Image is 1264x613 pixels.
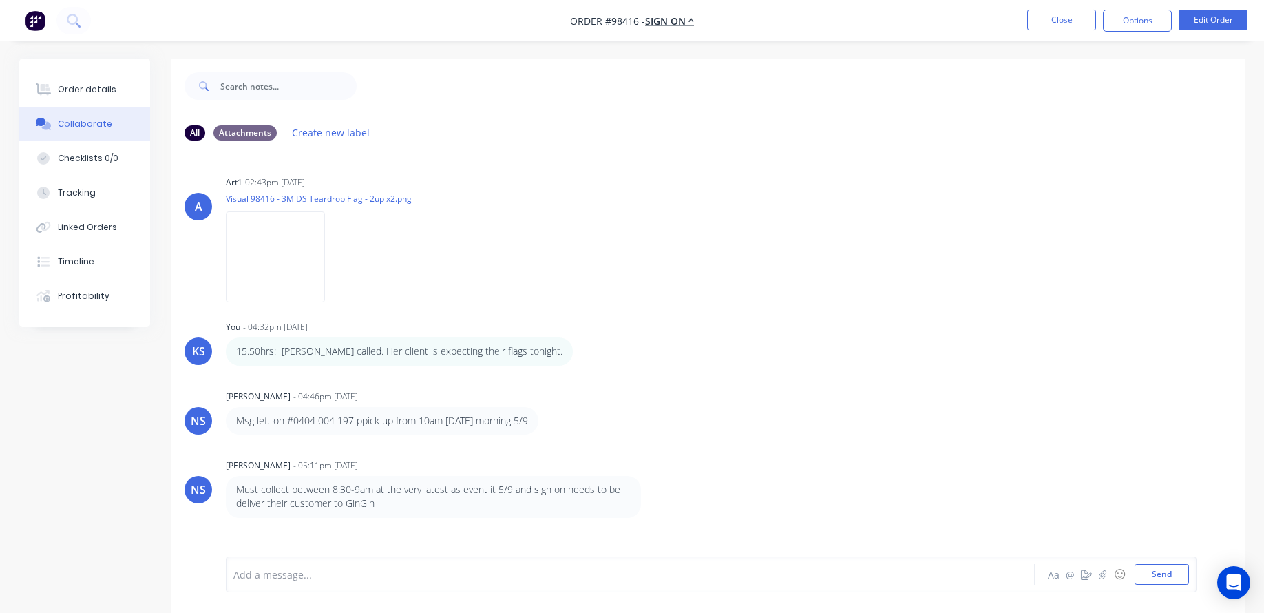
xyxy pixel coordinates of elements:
[226,391,291,403] div: [PERSON_NAME]
[191,413,206,429] div: NS
[195,198,202,215] div: A
[1217,566,1250,599] div: Open Intercom Messenger
[226,459,291,472] div: [PERSON_NAME]
[1027,10,1096,30] button: Close
[285,123,377,142] button: Create new label
[19,245,150,279] button: Timeline
[1135,564,1189,585] button: Send
[58,187,96,199] div: Tracking
[226,176,242,189] div: art1
[19,141,150,176] button: Checklists 0/0
[19,279,150,313] button: Profitability
[1111,566,1128,583] button: ☺
[226,193,412,205] p: Visual 98416 - 3M DS Teardrop Flag - 2up x2.png
[213,125,277,141] div: Attachments
[236,414,528,428] p: Msg left on #0404 004 197 ppick up from 10am [DATE] morning 5/9
[1179,10,1247,30] button: Edit Order
[1062,566,1078,583] button: @
[58,118,112,130] div: Collaborate
[19,107,150,141] button: Collaborate
[1045,566,1062,583] button: Aa
[58,152,118,165] div: Checklists 0/0
[293,459,358,472] div: - 05:11pm [DATE]
[236,344,562,358] p: 15.50hrs: [PERSON_NAME] called. Her client is expecting their flags tonight.
[293,391,358,403] div: - 04:46pm [DATE]
[236,483,631,511] p: Must collect between 8:30-9am at the very latest as event it 5/9 and sign on needs to be deliver ...
[58,256,94,268] div: Timeline
[192,343,205,360] div: KS
[245,176,305,189] div: 02:43pm [DATE]
[243,321,308,333] div: - 04:32pm [DATE]
[570,14,645,28] span: Order #98416 -
[58,290,109,302] div: Profitability
[25,10,45,31] img: Factory
[191,481,206,498] div: NS
[226,321,240,333] div: You
[185,125,205,141] div: All
[58,83,116,96] div: Order details
[19,176,150,210] button: Tracking
[1103,10,1172,32] button: Options
[645,14,694,28] a: SIGN ON ^
[220,72,357,100] input: Search notes...
[58,221,117,233] div: Linked Orders
[19,72,150,107] button: Order details
[19,210,150,245] button: Linked Orders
